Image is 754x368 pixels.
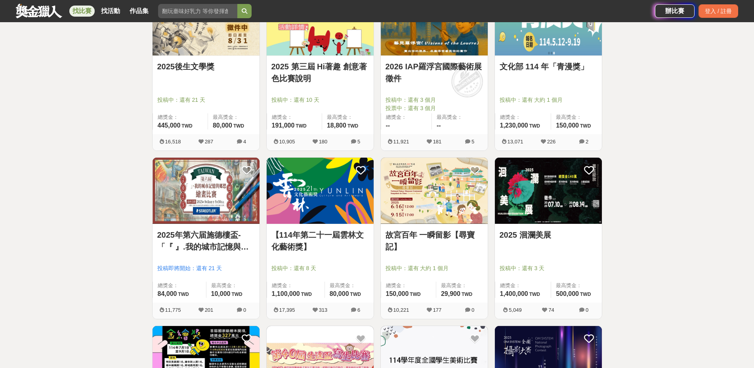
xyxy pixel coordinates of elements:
span: 最高獎金： [211,282,255,290]
span: -- [437,122,441,129]
span: 201 [205,307,214,313]
span: 總獎金： [272,282,320,290]
span: 313 [319,307,328,313]
span: 150,000 [386,290,409,297]
span: 投稿中：還有 21 天 [157,96,255,104]
a: 2025後生文學獎 [157,61,255,72]
span: 0 [471,307,474,313]
span: 191,000 [272,122,295,129]
span: 80,000 [330,290,349,297]
span: TWD [301,292,312,297]
span: 投稿中：還有 8 天 [271,264,369,273]
span: 500,000 [556,290,579,297]
span: 1,400,000 [500,290,528,297]
span: 0 [243,307,246,313]
span: 最高獎金： [556,113,597,121]
span: 287 [205,139,214,145]
span: 最高獎金： [213,113,255,121]
span: -- [386,122,390,129]
span: 0 [586,307,588,313]
span: 最高獎金： [437,113,483,121]
span: 18,800 [327,122,346,129]
a: 故宮百年 一瞬留影【尋寶記】 [386,229,483,253]
span: TWD [529,292,540,297]
a: 找比賽 [69,6,95,17]
a: 2026 IAP羅浮宮國際藝術展徵件 [386,61,483,84]
span: 最高獎金： [441,282,483,290]
span: 16,518 [165,139,181,145]
span: 10,905 [279,139,295,145]
a: 找活動 [98,6,123,17]
span: 投票中：還有 3 個月 [386,104,483,112]
span: TWD [233,123,244,129]
span: 總獎金： [158,282,201,290]
span: 2 [586,139,588,145]
span: 最高獎金： [327,113,369,121]
div: 登入 / 註冊 [699,4,738,18]
span: TWD [178,292,189,297]
span: TWD [410,292,420,297]
span: 投稿即將開始：還有 21 天 [157,264,255,273]
span: TWD [580,123,591,129]
span: 1,100,000 [272,290,300,297]
span: 10,221 [393,307,409,313]
a: 辦比賽 [655,4,695,18]
img: Cover Image [267,158,374,224]
span: TWD [462,292,472,297]
span: 1,230,000 [500,122,528,129]
span: 總獎金： [500,113,546,121]
span: TWD [296,123,306,129]
span: 總獎金： [386,113,427,121]
span: 投稿中：還有 3 天 [500,264,597,273]
span: 總獎金： [386,282,431,290]
span: 投稿中：還有 大約 1 個月 [386,264,483,273]
img: Cover Image [495,158,602,224]
a: 2025年第六届施德樓盃-「『 』.我的城市記憶與鄉愁」繪畫比賽 [157,229,255,253]
span: 5 [471,139,474,145]
span: 總獎金： [272,113,317,121]
span: 180 [319,139,328,145]
span: 5,049 [509,307,522,313]
a: 作品集 [126,6,152,17]
span: 6 [357,307,360,313]
span: 150,000 [556,122,579,129]
span: 最高獎金： [330,282,369,290]
span: 29,900 [441,290,460,297]
span: 投稿中：還有 大約 1 個月 [500,96,597,104]
span: 80,000 [213,122,232,129]
span: 10,000 [211,290,231,297]
img: Cover Image [153,158,260,224]
span: 4 [243,139,246,145]
span: 總獎金： [500,282,546,290]
span: TWD [580,292,591,297]
span: 總獎金： [158,113,203,121]
span: 226 [547,139,556,145]
span: TWD [347,123,358,129]
span: 181 [433,139,442,145]
span: TWD [181,123,192,129]
span: 5 [357,139,360,145]
span: 445,000 [158,122,181,129]
span: 投稿中：還有 3 個月 [386,96,483,104]
img: Cover Image [381,158,488,224]
a: 2025 洄瀾美展 [500,229,597,241]
span: 84,000 [158,290,177,297]
span: TWD [231,292,242,297]
span: 13,071 [508,139,523,145]
a: 文化部 114 年「青漫獎」 [500,61,597,72]
span: TWD [350,292,361,297]
span: 11,921 [393,139,409,145]
a: 【114年第二十一屆雲林文化藝術獎】 [271,229,369,253]
span: 投稿中：還有 10 天 [271,96,369,104]
span: 11,775 [165,307,181,313]
span: 17,395 [279,307,295,313]
a: 2025 第三屆 Hi著趣 創意著色比賽說明 [271,61,369,84]
span: 74 [548,307,554,313]
span: 177 [433,307,442,313]
input: 翻玩臺味好乳力 等你發揮創意！ [158,4,237,18]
